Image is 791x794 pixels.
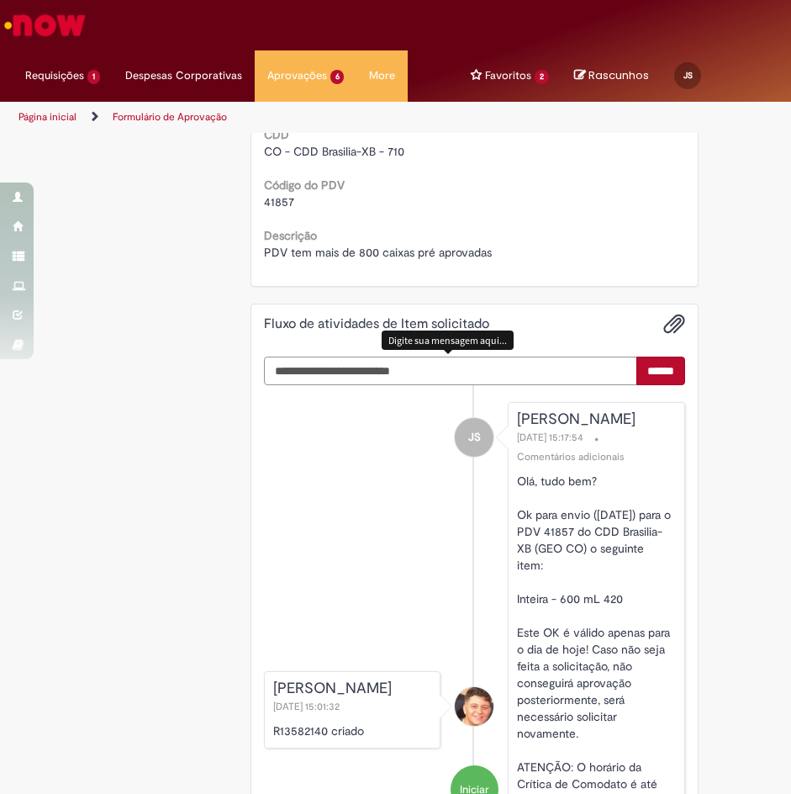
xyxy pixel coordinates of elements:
[455,418,493,457] div: Jacqueline Batista Shiota
[663,313,685,335] button: Adicionar anexos
[267,67,327,84] span: Aprovações
[574,67,649,83] a: No momento, sua lista de rascunhos tem 0 Itens
[408,50,433,102] ul: Menu Cabeçalho
[264,671,685,749] li: Jander Teixeira Peneluc
[18,110,76,124] a: Página inicial
[485,67,531,84] span: Favoritos
[125,67,242,84] span: Despesas Corporativas
[517,411,671,428] div: [PERSON_NAME]
[517,450,625,464] small: Comentários adicionais
[113,50,255,102] ul: Menu Cabeçalho
[356,50,408,101] a: More : 4
[264,228,317,243] b: Descrição
[264,177,345,193] b: Código do PDV
[356,50,408,102] ul: Menu Cabeçalho
[662,50,719,84] a: JS
[264,357,637,385] textarea: Digite sua mensagem aqui...
[264,245,492,260] span: PDV tem mais de 800 caixas pré aprovadas
[458,50,562,101] a: Favoritos : 2
[273,700,343,713] span: [DATE] 15:01:32
[255,50,357,102] ul: Menu Cabeçalho
[13,50,113,101] a: Requisições : 1
[273,723,431,739] p: R13582140 criado
[13,102,383,133] ul: Trilhas de página
[273,680,431,697] div: [PERSON_NAME]
[458,50,562,102] ul: Menu Cabeçalho
[2,8,88,42] img: ServiceNow
[255,50,357,101] a: Aprovações : 6
[264,127,289,142] b: CDD
[588,67,649,83] span: Rascunhos
[264,317,489,332] h2: Fluxo de atividades de Item solicitado Histórico de tíquete
[382,331,514,350] div: Digite sua mensagem aqui...
[683,70,693,81] span: JS
[25,67,84,84] span: Requisições
[113,110,227,124] a: Formulário de Aprovação
[87,70,100,84] span: 1
[455,687,493,726] div: Jander Teixeira Peneluc
[369,67,395,84] span: More
[468,417,481,458] span: JS
[264,194,294,209] span: 41857
[535,70,549,84] span: 2
[264,144,404,159] span: CO - CDD Brasilia-XB - 710
[13,50,113,102] ul: Menu Cabeçalho
[113,50,255,101] a: Despesas Corporativas :
[433,50,458,102] ul: Menu Cabeçalho
[330,70,345,84] span: 6
[517,431,587,444] span: [DATE] 15:17:54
